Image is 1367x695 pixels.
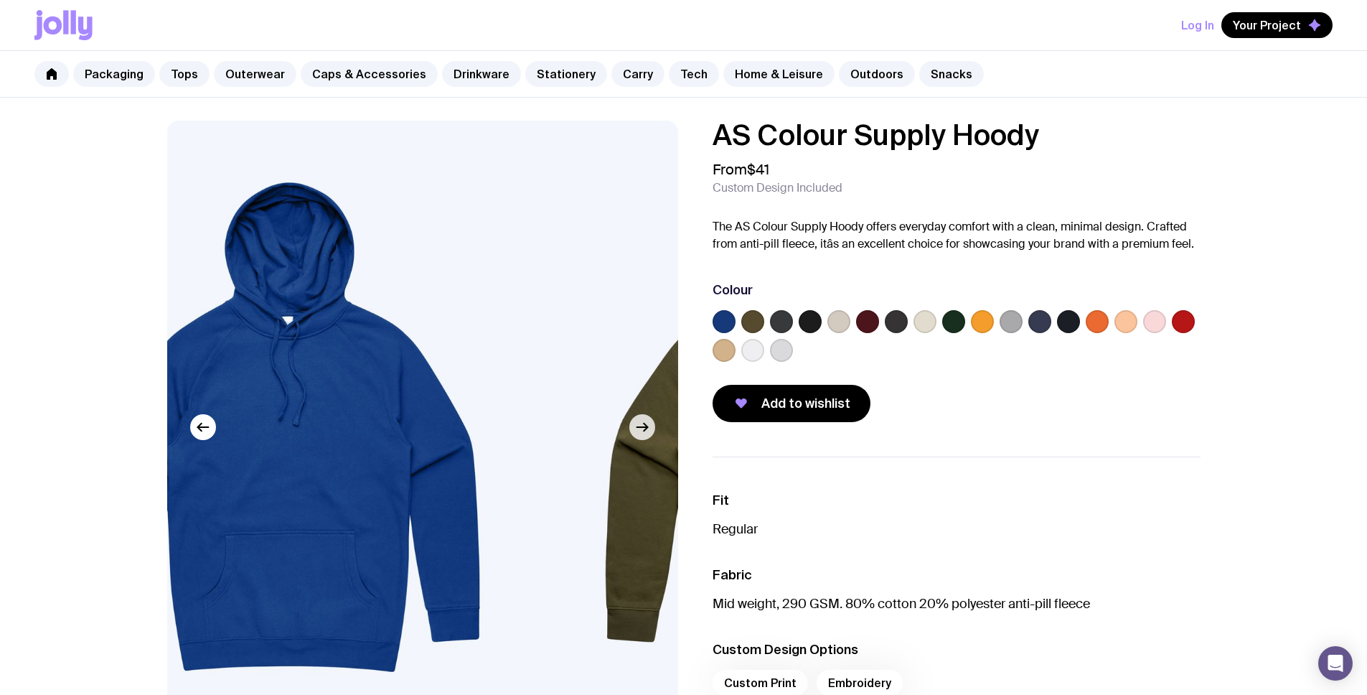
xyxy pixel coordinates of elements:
[713,281,753,299] h3: Colour
[713,521,1201,538] p: Regular
[1181,12,1214,38] button: Log In
[1233,18,1301,32] span: Your Project
[919,61,984,87] a: Snacks
[747,160,769,179] span: $41
[713,181,842,195] span: Custom Design Included
[442,61,521,87] a: Drinkware
[839,61,915,87] a: Outdoors
[713,218,1201,253] p: The AS Colour Supply Hoody offers everyday comfort with a clean, minimal design. Crafted from ant...
[713,566,1201,584] h3: Fabric
[713,385,870,422] button: Add to wishlist
[713,121,1201,149] h1: AS Colour Supply Hoody
[611,61,664,87] a: Carry
[669,61,719,87] a: Tech
[761,395,850,412] span: Add to wishlist
[214,61,296,87] a: Outerwear
[301,61,438,87] a: Caps & Accessories
[723,61,835,87] a: Home & Leisure
[525,61,607,87] a: Stationery
[1221,12,1333,38] button: Your Project
[713,641,1201,658] h3: Custom Design Options
[713,161,769,178] span: From
[1318,646,1353,681] div: Open Intercom Messenger
[73,61,155,87] a: Packaging
[713,492,1201,509] h3: Fit
[159,61,210,87] a: Tops
[713,595,1201,612] p: Mid weight, 290 GSM. 80% cotton 20% polyester anti-pill fleece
